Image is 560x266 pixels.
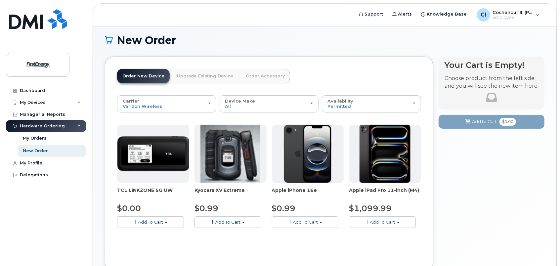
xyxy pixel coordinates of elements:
[327,98,353,104] span: Availability
[117,203,141,213] span: $0.00
[220,95,319,112] button: Device Make All
[493,10,533,15] span: Cochenour II, [PERSON_NAME]
[493,15,533,20] span: Employee
[360,125,411,183] img: ipad_pro_11_m4.png
[117,216,184,228] button: Add To Cart
[240,69,290,83] a: Order Accessory
[472,118,497,125] span: Add to Cart
[398,11,412,18] span: Alerts
[194,203,218,213] span: $0.99
[225,104,231,109] span: All
[138,219,163,225] span: Add To Cart
[200,125,260,183] img: xvextreme.gif
[370,219,395,225] span: Add To Cart
[365,11,383,18] span: Support
[349,216,416,228] button: Add To Cart
[439,115,544,128] button: Add to Cart $0.00
[194,187,267,200] div: Kyocera XV Extreme
[272,216,339,228] button: Add To Cart
[322,95,421,112] button: Availability Permitted
[105,34,544,46] h1: New Order
[117,69,170,83] a: Order New Device
[355,8,388,21] a: Support
[349,203,392,213] span: $1,099.99
[327,104,351,109] span: Permitted
[272,203,296,213] span: $0.99
[445,61,538,69] h4: Your Cart is Empty!
[117,187,189,200] div: TCL LINKZONE 5G UW
[117,136,189,171] img: linkzone5g.png
[284,125,331,183] img: iphone16e.png
[472,8,544,22] div: Cochenour II, Dave D
[272,187,344,200] div: Apple iPhone 16e
[417,8,472,21] a: Knowledge Base
[388,8,417,21] a: Alerts
[481,11,486,19] span: CI
[123,98,139,104] span: Carrier
[117,95,216,112] button: Carrier Verizon Wireless
[194,216,261,228] button: Add To Cart
[427,11,467,18] span: Knowledge Base
[531,237,555,261] iframe: Messenger Launcher
[499,118,516,126] span: $0.00
[445,75,538,90] p: Choose product from the left side and you will see the new item here.
[293,219,318,225] span: Add To Cart
[225,98,255,104] span: Device Make
[123,104,162,109] span: Verizon Wireless
[349,187,421,200] div: Apple iPad Pro 11-inch (M4)
[215,219,240,225] span: Add To Cart
[172,69,238,83] a: Upgrade Existing Device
